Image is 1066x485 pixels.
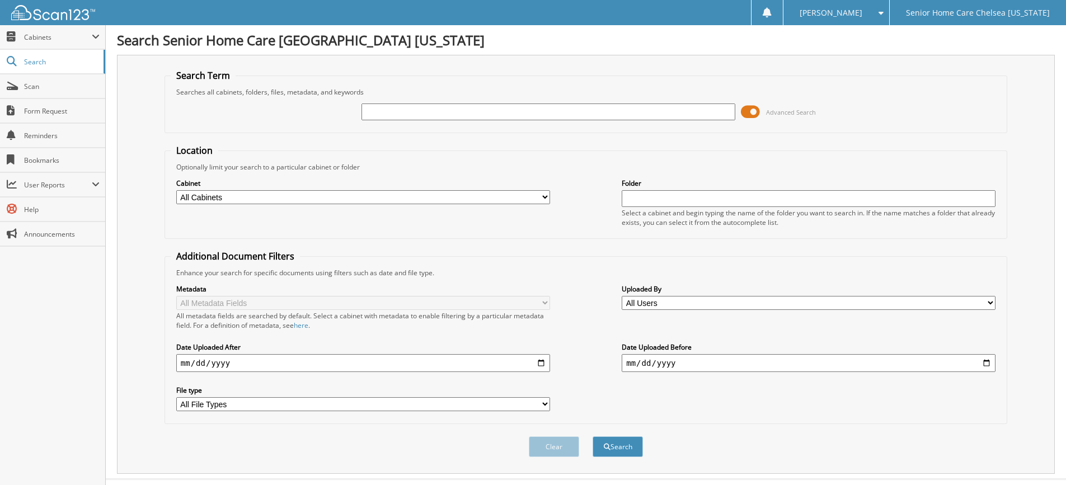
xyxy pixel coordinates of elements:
[171,87,1001,97] div: Searches all cabinets, folders, files, metadata, and keywords
[622,354,995,372] input: end
[24,205,100,214] span: Help
[171,162,1001,172] div: Optionally limit your search to a particular cabinet or folder
[766,108,816,116] span: Advanced Search
[176,354,550,372] input: start
[171,69,236,82] legend: Search Term
[11,5,95,20] img: scan123-logo-white.svg
[24,106,100,116] span: Form Request
[24,229,100,239] span: Announcements
[529,436,579,457] button: Clear
[906,10,1050,16] span: Senior Home Care Chelsea [US_STATE]
[593,436,643,457] button: Search
[171,250,300,262] legend: Additional Document Filters
[622,284,995,294] label: Uploaded By
[24,82,100,91] span: Scan
[800,10,862,16] span: [PERSON_NAME]
[622,208,995,227] div: Select a cabinet and begin typing the name of the folder you want to search in. If the name match...
[171,268,1001,277] div: Enhance your search for specific documents using filters such as date and file type.
[24,57,98,67] span: Search
[24,180,92,190] span: User Reports
[24,131,100,140] span: Reminders
[176,178,550,188] label: Cabinet
[171,144,218,157] legend: Location
[24,156,100,165] span: Bookmarks
[176,385,550,395] label: File type
[117,31,1055,49] h1: Search Senior Home Care [GEOGRAPHIC_DATA] [US_STATE]
[176,342,550,352] label: Date Uploaded After
[24,32,92,42] span: Cabinets
[176,284,550,294] label: Metadata
[622,178,995,188] label: Folder
[176,311,550,330] div: All metadata fields are searched by default. Select a cabinet with metadata to enable filtering b...
[1010,431,1066,485] iframe: Chat Widget
[294,321,308,330] a: here
[622,342,995,352] label: Date Uploaded Before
